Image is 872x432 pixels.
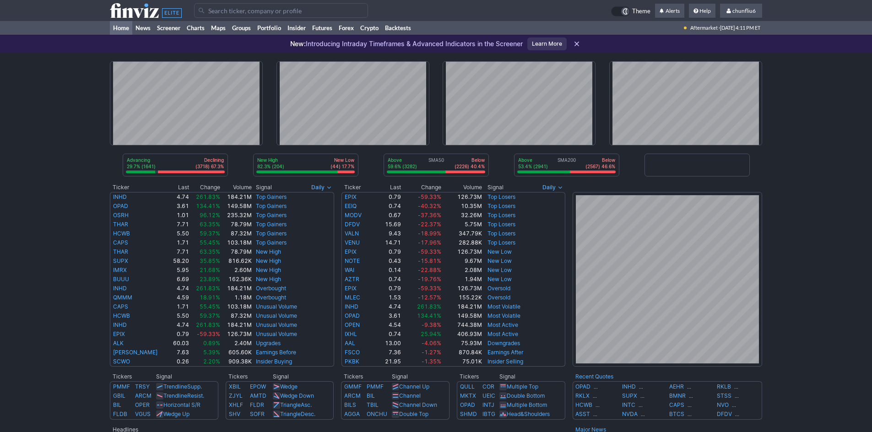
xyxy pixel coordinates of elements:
a: EPIX [113,331,125,337]
td: 1.71 [169,302,190,311]
span: New: [290,40,306,48]
td: 184.21M [221,320,252,330]
a: New Low [487,267,512,273]
a: New High [256,276,281,283]
td: 87.32M [221,229,252,238]
a: New Low [487,248,512,255]
a: SUPX [113,257,128,264]
input: Search [194,3,368,18]
a: TRSY [135,383,150,390]
td: 2.60M [221,266,252,275]
td: 3.61 [169,202,190,211]
a: New High [256,267,281,273]
a: SHMD [460,411,477,417]
a: NOTE [345,257,360,264]
td: 162.36K [221,275,252,284]
a: SOFR [250,411,265,417]
a: XHLF [229,401,243,408]
td: 184.21M [442,302,483,311]
td: 103.18M [221,238,252,247]
th: Volume [221,183,252,192]
a: ASST [575,410,590,419]
td: 0.67 [374,211,401,220]
a: FSCO [345,349,360,356]
span: 261.83% [196,321,220,328]
a: RKLB [717,382,731,391]
a: WAI [345,267,354,273]
a: GMMF [344,383,362,390]
td: 5.50 [169,311,190,320]
a: DFDV [345,221,360,228]
a: Top Losers [487,221,515,228]
span: 96.12% [200,212,220,219]
a: THAR [113,248,128,255]
a: Unusual Volume [256,321,297,328]
a: IBTG [482,411,495,417]
a: NVDA [622,410,638,419]
a: Top Gainers [256,239,287,246]
a: ZJYL [229,392,243,399]
a: MODV [345,212,362,219]
span: -12.57% [418,294,441,301]
a: Earnings After [487,349,523,356]
a: Oversold [487,285,510,292]
a: OPAD [113,203,128,209]
a: OPAD [345,312,360,319]
td: 816.62K [221,256,252,266]
td: 78.79M [221,220,252,229]
td: 15.69 [374,220,401,229]
p: (3718) 67.3% [195,163,224,170]
td: 58.20 [169,256,190,266]
span: Signal [256,184,272,191]
p: Below [585,157,615,163]
a: New Low [487,276,512,283]
a: VENU [345,239,360,246]
a: BIL [113,401,121,408]
td: 1.01 [169,211,190,220]
p: Introducing Intraday Timeframes & Advanced Indicators in the Screener [290,39,523,48]
td: 2.08M [442,266,483,275]
a: INHD [622,382,636,391]
a: STSS [717,391,731,400]
a: Most Volatile [487,303,520,310]
a: MLEC [345,294,360,301]
a: FLDR [250,401,264,408]
a: Backtests [382,21,414,35]
span: Trendline [163,392,187,399]
a: ALK [113,340,124,347]
a: PMMF [113,383,130,390]
div: SMA200 [517,157,616,171]
span: Daily [311,183,325,192]
a: EPIX [345,193,357,200]
th: Ticker [110,183,169,192]
td: 5.75M [442,220,483,229]
p: Below [455,157,485,163]
a: IXHL [345,331,357,337]
p: Above [518,157,548,163]
td: 5.95 [169,266,190,275]
span: -40.32% [418,203,441,209]
span: -59.33% [197,331,220,337]
a: News [132,21,154,35]
a: INHD [113,321,127,328]
span: -37.36% [418,212,441,219]
a: HCWB [113,230,130,237]
td: 0.43 [374,256,401,266]
span: 63.35% [200,221,220,228]
td: 10.35M [442,202,483,211]
a: FLDB [113,411,127,417]
a: Insider [284,21,309,35]
a: PMMF [367,383,384,390]
p: 53.4% (2941) [518,163,548,170]
p: 29.7% (1641) [127,163,156,170]
th: Last [169,183,190,192]
a: QULL [460,383,475,390]
a: Groups [229,21,254,35]
a: UEIC [482,392,495,399]
td: 4.74 [169,192,190,202]
span: -18.99% [418,230,441,237]
td: 155.22K [442,293,483,302]
a: Charts [184,21,208,35]
a: SHV [229,411,240,417]
a: AZTR [345,276,359,283]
